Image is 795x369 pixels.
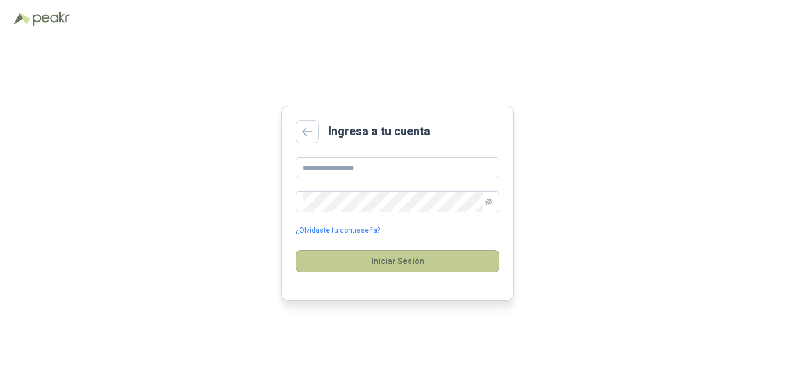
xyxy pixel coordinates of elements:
a: ¿Olvidaste tu contraseña? [296,225,380,236]
img: Logo [14,13,30,24]
button: Iniciar Sesión [296,250,499,272]
h2: Ingresa a tu cuenta [328,122,430,140]
img: Peakr [33,12,70,26]
span: eye-invisible [485,198,492,205]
